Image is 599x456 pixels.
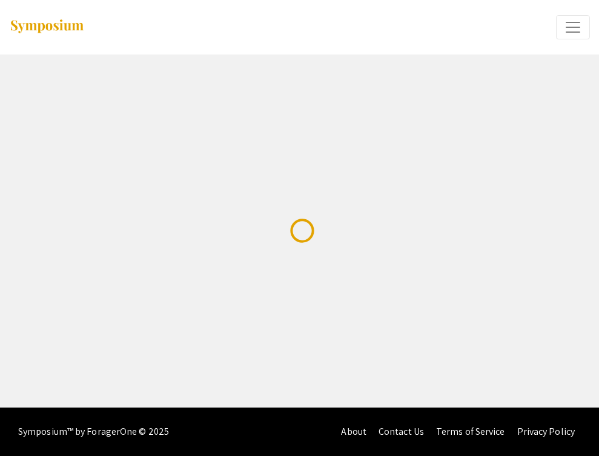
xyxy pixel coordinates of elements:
a: Privacy Policy [517,425,575,438]
a: Contact Us [379,425,424,438]
a: Terms of Service [436,425,505,438]
img: Symposium by ForagerOne [9,19,85,35]
button: Expand or Collapse Menu [556,15,590,39]
iframe: Chat [9,401,51,447]
div: Symposium™ by ForagerOne © 2025 [18,408,169,456]
a: About [341,425,366,438]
